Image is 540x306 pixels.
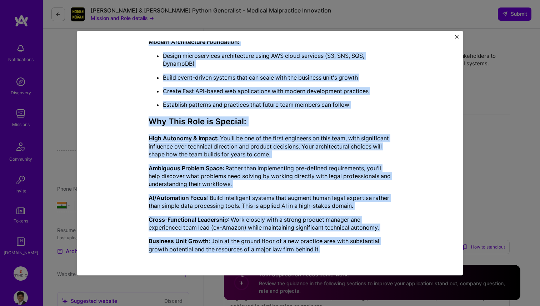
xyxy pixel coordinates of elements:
p: Build event-driven systems that can scale with the business unit's growth [163,74,391,81]
p: Design microservices architecture using AWS cloud services (S3, SNS, SQS, DynamoDB) [163,52,391,68]
button: Close [455,35,459,42]
strong: High Autonomy & Impact [149,135,217,142]
p: : Join at the ground floor of a new practice area with substantial growth potential and the resou... [149,237,391,254]
p: : Rather than implementing pre-defined requirements, you'll help discover what problems need solv... [149,164,391,188]
strong: Business Unit Growth [149,238,209,245]
p: Establish patterns and practices that future team members can follow [163,101,391,109]
p: : You'll be one of the first engineers on this team, with significant influence over technical di... [149,135,391,159]
p: Create Fast API-based web applications with modern development practices [163,87,391,95]
strong: Modern Architecture Foundation: [149,39,240,46]
p: : Build intelligent systems that augment human legal expertise rather than simple data processing... [149,194,391,210]
strong: Cross-Functional Leadership [149,216,228,223]
strong: Ambiguous Problem Space [149,165,222,172]
h3: Why This Role is Special: [149,117,391,126]
p: : Work closely with a strong product manager and experienced team lead (ex-Amazon) while maintain... [149,216,391,232]
strong: AI/Automation Focus [149,194,207,201]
